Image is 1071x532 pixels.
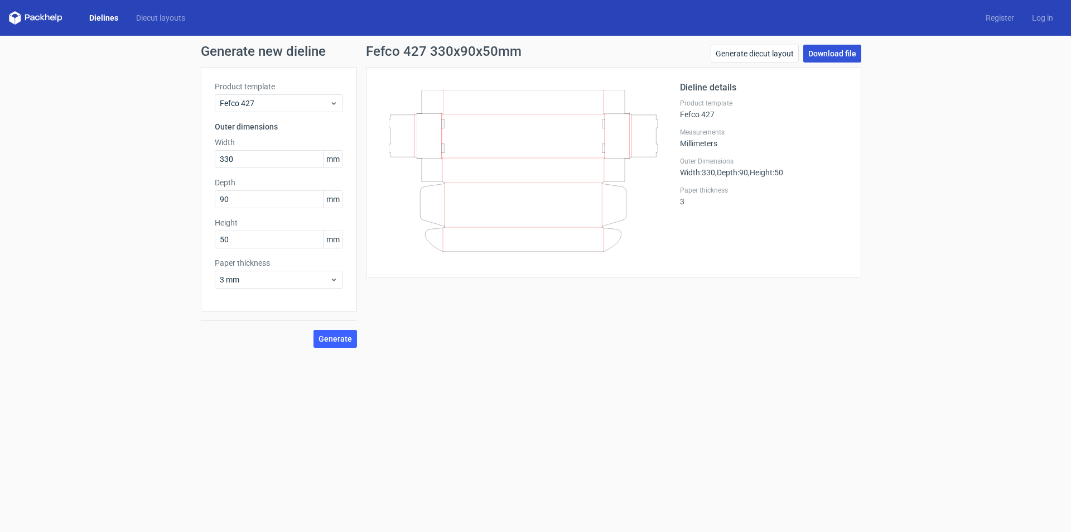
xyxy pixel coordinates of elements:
[1023,12,1062,23] a: Log in
[680,81,847,94] h2: Dieline details
[680,128,847,148] div: Millimeters
[748,168,783,177] span: , Height : 50
[711,45,799,63] a: Generate diecut layout
[323,151,342,167] span: mm
[215,257,343,269] label: Paper thickness
[323,231,342,248] span: mm
[680,128,847,137] label: Measurements
[680,186,847,206] div: 3
[366,45,522,58] h1: Fefco 427 330x90x50mm
[313,330,357,348] button: Generate
[201,45,870,58] h1: Generate new dieline
[319,335,352,343] span: Generate
[715,168,748,177] span: , Depth : 90
[680,99,847,108] label: Product template
[215,81,343,92] label: Product template
[80,12,127,23] a: Dielines
[680,168,715,177] span: Width : 330
[215,121,343,132] h3: Outer dimensions
[680,157,847,166] label: Outer Dimensions
[803,45,861,63] a: Download file
[680,186,847,195] label: Paper thickness
[215,217,343,228] label: Height
[215,137,343,148] label: Width
[215,177,343,188] label: Depth
[680,99,847,119] div: Fefco 427
[220,274,330,285] span: 3 mm
[127,12,194,23] a: Diecut layouts
[977,12,1023,23] a: Register
[220,98,330,109] span: Fefco 427
[323,191,342,208] span: mm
